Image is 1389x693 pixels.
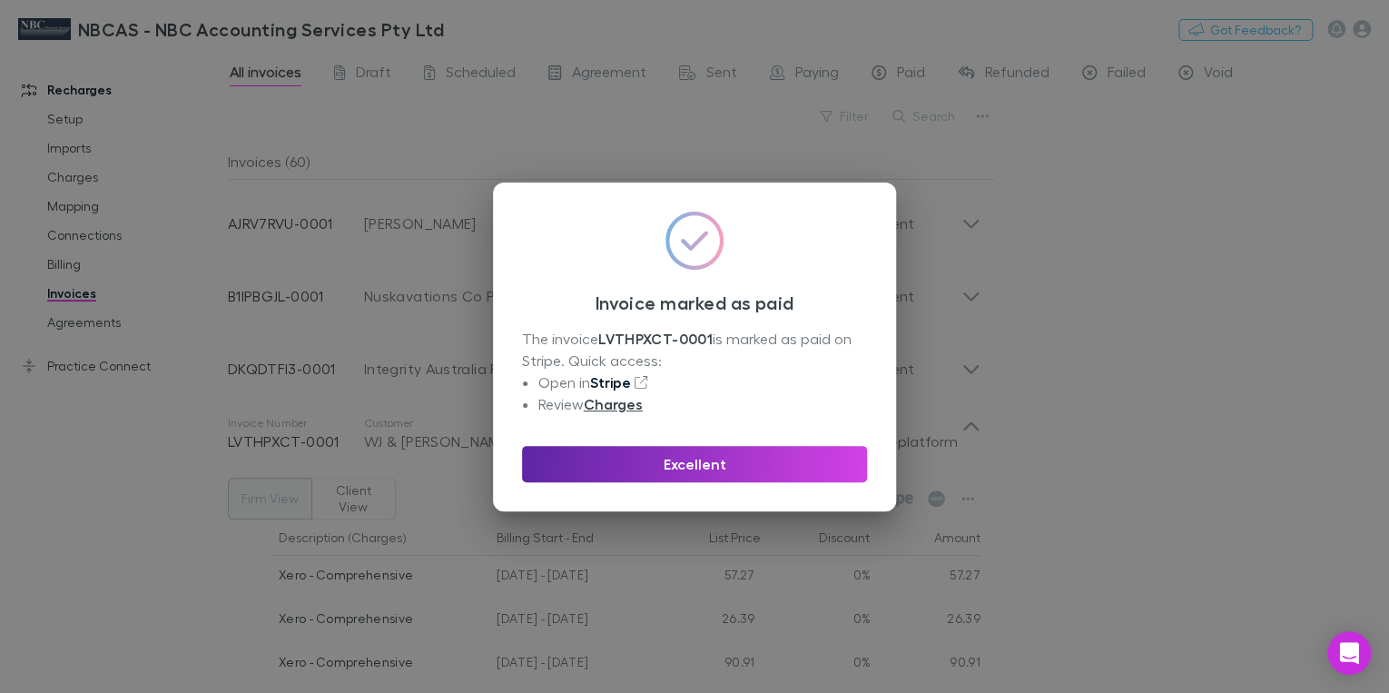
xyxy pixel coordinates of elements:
button: Excellent [522,446,867,482]
a: Stripe [590,373,631,391]
a: Charges [584,395,643,413]
li: Open in [538,371,867,393]
div: The invoice is marked as paid on Stripe. Quick access: [522,328,867,415]
strong: LVTHPXCT-0001 [598,330,713,348]
img: svg%3e [665,212,724,270]
h3: Invoice marked as paid [522,292,867,313]
li: Review [538,393,867,415]
div: Open Intercom Messenger [1327,631,1371,675]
